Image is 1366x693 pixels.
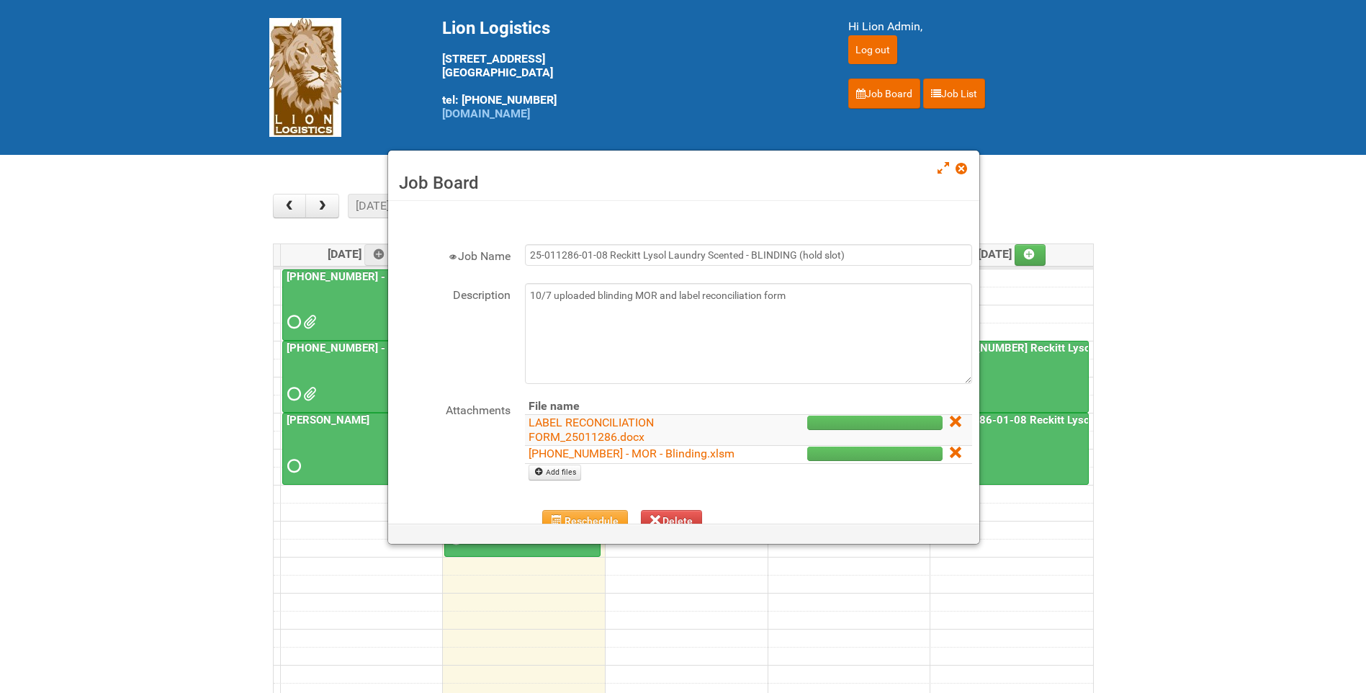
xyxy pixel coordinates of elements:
[287,389,297,399] span: Requested
[282,413,439,485] a: [PERSON_NAME]
[932,413,1089,485] a: 25-011286-01-08 Reckitt Lysol Laundry Scented
[269,18,341,137] img: Lion Logistics
[529,447,734,460] a: [PHONE_NUMBER] - MOR - Blinding.xlsm
[395,244,511,265] label: Job Name
[395,398,511,419] label: Attachments
[442,107,530,120] a: [DOMAIN_NAME]
[525,283,972,384] textarea: 10/7 uploaded blinding MOR and label reconciliation form
[328,247,396,261] span: [DATE]
[641,510,703,532] button: Delete
[303,317,313,327] span: Lion25-055556-01_LABELS_03Oct25.xlsx MOR - 25-055556-01.xlsm G147.png G258.png G369.png M147.png ...
[442,18,812,120] div: [STREET_ADDRESS] [GEOGRAPHIC_DATA] tel: [PHONE_NUMBER]
[923,79,985,109] a: Job List
[529,416,654,444] a: LABEL RECONCILIATION FORM_25011286.docx
[287,461,297,471] span: Requested
[848,79,920,109] a: Job Board
[287,317,297,327] span: Requested
[282,269,439,341] a: [PHONE_NUMBER] - Naked Reformulation Mailing 1
[933,341,1237,354] a: [PHONE_NUMBER] Reckitt Lysol Wipes Stage 4 - labeling day
[348,194,397,218] button: [DATE]
[399,172,969,194] h3: Job Board
[529,465,581,480] a: Add files
[932,341,1089,413] a: [PHONE_NUMBER] Reckitt Lysol Wipes Stage 4 - labeling day
[933,413,1178,426] a: 25-011286-01-08 Reckitt Lysol Laundry Scented
[848,35,897,64] input: Log out
[542,510,628,532] button: Reschedule
[395,283,511,304] label: Description
[269,70,341,84] a: Lion Logistics
[364,244,396,266] a: Add an event
[282,341,439,413] a: [PHONE_NUMBER] - Naked Reformulation Mailing 1 PHOTOS
[1015,244,1046,266] a: Add an event
[284,341,585,354] a: [PHONE_NUMBER] - Naked Reformulation Mailing 1 PHOTOS
[284,270,541,283] a: [PHONE_NUMBER] - Naked Reformulation Mailing 1
[284,413,372,426] a: [PERSON_NAME]
[525,398,752,415] th: File name
[978,247,1046,261] span: [DATE]
[848,18,1097,35] div: Hi Lion Admin,
[442,18,550,38] span: Lion Logistics
[303,389,313,399] span: GROUP 1003.jpg GROUP 1003 (2).jpg GROUP 1003 (3).jpg GROUP 1003 (4).jpg GROUP 1003 (5).jpg GROUP ...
